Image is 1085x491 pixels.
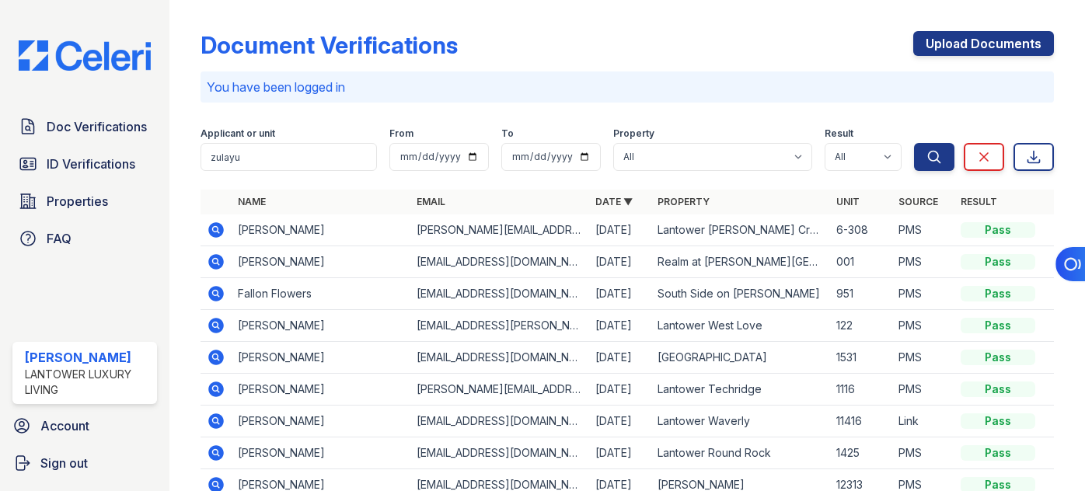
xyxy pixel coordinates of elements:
[589,278,651,310] td: [DATE]
[12,111,157,142] a: Doc Verifications
[410,214,589,246] td: [PERSON_NAME][EMAIL_ADDRESS][PERSON_NAME][DOMAIN_NAME]
[651,406,830,437] td: Lantower Waverly
[961,286,1035,301] div: Pass
[913,31,1054,56] a: Upload Documents
[825,127,853,140] label: Result
[47,117,147,136] span: Doc Verifications
[830,278,892,310] td: 951
[892,310,954,342] td: PMS
[961,413,1035,429] div: Pass
[961,445,1035,461] div: Pass
[47,192,108,211] span: Properties
[651,374,830,406] td: Lantower Techridge
[589,246,651,278] td: [DATE]
[651,437,830,469] td: Lantower Round Rock
[232,437,410,469] td: [PERSON_NAME]
[417,196,445,207] a: Email
[47,229,72,248] span: FAQ
[961,318,1035,333] div: Pass
[232,310,410,342] td: [PERSON_NAME]
[961,381,1035,397] div: Pass
[892,374,954,406] td: PMS
[232,214,410,246] td: [PERSON_NAME]
[830,214,892,246] td: 6-308
[12,223,157,254] a: FAQ
[410,374,589,406] td: [PERSON_NAME][EMAIL_ADDRESS][DOMAIN_NAME]
[25,348,151,367] div: [PERSON_NAME]
[232,342,410,374] td: [PERSON_NAME]
[501,127,514,140] label: To
[232,374,410,406] td: [PERSON_NAME]
[830,342,892,374] td: 1531
[232,246,410,278] td: [PERSON_NAME]
[892,278,954,310] td: PMS
[892,246,954,278] td: PMS
[589,406,651,437] td: [DATE]
[40,454,88,472] span: Sign out
[232,278,410,310] td: Fallon Flowers
[961,350,1035,365] div: Pass
[651,214,830,246] td: Lantower [PERSON_NAME] Crossroads
[410,246,589,278] td: [EMAIL_ADDRESS][DOMAIN_NAME]
[892,214,954,246] td: PMS
[410,406,589,437] td: [EMAIL_ADDRESS][DOMAIN_NAME]
[6,410,163,441] a: Account
[389,127,413,140] label: From
[892,406,954,437] td: Link
[651,278,830,310] td: South Side on [PERSON_NAME]
[830,374,892,406] td: 1116
[651,246,830,278] td: Realm at [PERSON_NAME][GEOGRAPHIC_DATA]
[238,196,266,207] a: Name
[658,196,710,207] a: Property
[892,342,954,374] td: PMS
[589,214,651,246] td: [DATE]
[410,310,589,342] td: [EMAIL_ADDRESS][PERSON_NAME][DOMAIN_NAME]
[892,437,954,469] td: PMS
[6,40,163,70] img: CE_Logo_Blue-a8612792a0a2168367f1c8372b55b34899dd931a85d93a1a3d3e32e68fde9ad4.png
[201,143,377,171] input: Search by name, email, or unit number
[830,310,892,342] td: 122
[25,367,151,398] div: Lantower Luxury Living
[40,416,89,435] span: Account
[410,437,589,469] td: [EMAIL_ADDRESS][DOMAIN_NAME]
[836,196,860,207] a: Unit
[589,342,651,374] td: [DATE]
[961,254,1035,270] div: Pass
[830,246,892,278] td: 001
[830,437,892,469] td: 1425
[47,155,135,173] span: ID Verifications
[613,127,654,140] label: Property
[830,406,892,437] td: 11416
[651,342,830,374] td: [GEOGRAPHIC_DATA]
[961,196,997,207] a: Result
[589,437,651,469] td: [DATE]
[12,186,157,217] a: Properties
[1020,429,1069,475] iframe: chat widget
[410,342,589,374] td: [EMAIL_ADDRESS][DOMAIN_NAME]
[898,196,938,207] a: Source
[12,148,157,179] a: ID Verifications
[651,310,830,342] td: Lantower West Love
[961,222,1035,238] div: Pass
[595,196,633,207] a: Date ▼
[589,374,651,406] td: [DATE]
[201,127,275,140] label: Applicant or unit
[410,278,589,310] td: [EMAIL_ADDRESS][DOMAIN_NAME]
[201,31,458,59] div: Document Verifications
[6,447,163,479] a: Sign out
[589,310,651,342] td: [DATE]
[207,78,1048,96] p: You have been logged in
[232,406,410,437] td: [PERSON_NAME]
